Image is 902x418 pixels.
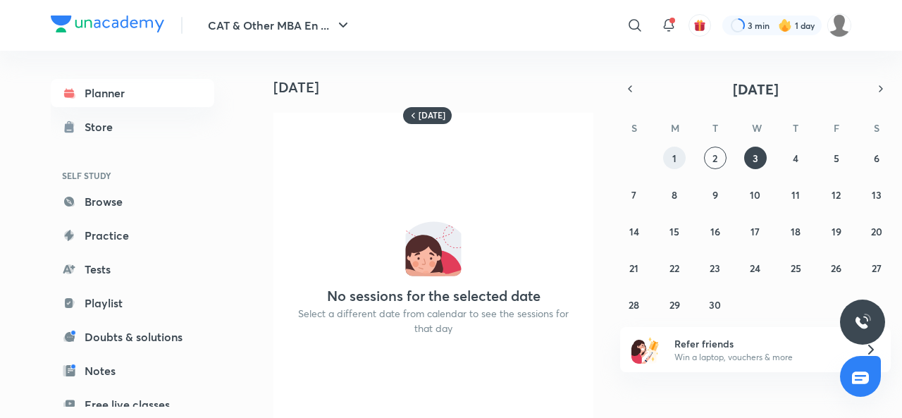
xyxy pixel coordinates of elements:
[51,16,164,36] a: Company Logo
[871,225,882,238] abbr: September 20, 2025
[752,121,762,135] abbr: Wednesday
[85,118,121,135] div: Store
[672,152,676,165] abbr: September 1, 2025
[832,225,841,238] abbr: September 19, 2025
[663,220,686,242] button: September 15, 2025
[640,79,871,99] button: [DATE]
[750,262,760,275] abbr: September 24, 2025
[671,121,679,135] abbr: Monday
[629,298,639,312] abbr: September 28, 2025
[623,293,645,316] button: September 28, 2025
[733,80,779,99] span: [DATE]
[825,257,848,279] button: September 26, 2025
[744,257,767,279] button: September 24, 2025
[784,147,807,169] button: September 4, 2025
[704,183,727,206] button: September 9, 2025
[199,11,360,39] button: CAT & Other MBA En ...
[831,262,841,275] abbr: September 26, 2025
[834,121,839,135] abbr: Friday
[710,225,720,238] abbr: September 16, 2025
[791,225,801,238] abbr: September 18, 2025
[872,188,882,202] abbr: September 13, 2025
[712,188,718,202] abbr: September 9, 2025
[865,183,888,206] button: September 13, 2025
[793,152,798,165] abbr: September 4, 2025
[419,110,445,121] h6: [DATE]
[290,306,576,336] p: Select a different date from calendar to see the sessions for that day
[663,147,686,169] button: September 1, 2025
[663,293,686,316] button: September 29, 2025
[704,257,727,279] button: September 23, 2025
[793,121,798,135] abbr: Thursday
[827,13,851,37] img: Inshirah
[672,188,677,202] abbr: September 8, 2025
[704,293,727,316] button: September 30, 2025
[753,152,758,165] abbr: September 3, 2025
[669,298,680,312] abbr: September 29, 2025
[688,14,711,37] button: avatar
[825,220,848,242] button: September 19, 2025
[631,188,636,202] abbr: September 7, 2025
[791,262,801,275] abbr: September 25, 2025
[784,183,807,206] button: September 11, 2025
[854,314,871,331] img: ttu
[712,152,717,165] abbr: September 2, 2025
[865,257,888,279] button: September 27, 2025
[865,147,888,169] button: September 6, 2025
[623,257,645,279] button: September 21, 2025
[629,262,638,275] abbr: September 21, 2025
[631,336,660,364] img: referral
[623,183,645,206] button: September 7, 2025
[623,220,645,242] button: September 14, 2025
[51,188,214,216] a: Browse
[669,225,679,238] abbr: September 15, 2025
[791,188,800,202] abbr: September 11, 2025
[709,298,721,312] abbr: September 30, 2025
[784,220,807,242] button: September 18, 2025
[663,183,686,206] button: September 8, 2025
[51,323,214,351] a: Doubts & solutions
[51,255,214,283] a: Tests
[710,262,720,275] abbr: September 23, 2025
[704,220,727,242] button: September 16, 2025
[872,262,882,275] abbr: September 27, 2025
[865,220,888,242] button: September 20, 2025
[51,289,214,317] a: Playlist
[327,288,540,305] h4: No sessions for the selected date
[629,225,639,238] abbr: September 14, 2025
[825,147,848,169] button: September 5, 2025
[874,121,879,135] abbr: Saturday
[51,113,214,141] a: Store
[405,220,462,276] img: No events
[669,262,679,275] abbr: September 22, 2025
[750,225,760,238] abbr: September 17, 2025
[874,152,879,165] abbr: September 6, 2025
[51,221,214,250] a: Practice
[744,147,767,169] button: September 3, 2025
[744,220,767,242] button: September 17, 2025
[744,183,767,206] button: September 10, 2025
[704,147,727,169] button: September 2, 2025
[784,257,807,279] button: September 25, 2025
[674,351,848,364] p: Win a laptop, vouchers & more
[693,19,706,32] img: avatar
[663,257,686,279] button: September 22, 2025
[834,152,839,165] abbr: September 5, 2025
[51,16,164,32] img: Company Logo
[825,183,848,206] button: September 12, 2025
[273,79,605,96] h4: [DATE]
[832,188,841,202] abbr: September 12, 2025
[712,121,718,135] abbr: Tuesday
[750,188,760,202] abbr: September 10, 2025
[51,164,214,188] h6: SELF STUDY
[674,336,848,351] h6: Refer friends
[631,121,637,135] abbr: Sunday
[778,18,792,32] img: streak
[51,79,214,107] a: Planner
[51,357,214,385] a: Notes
